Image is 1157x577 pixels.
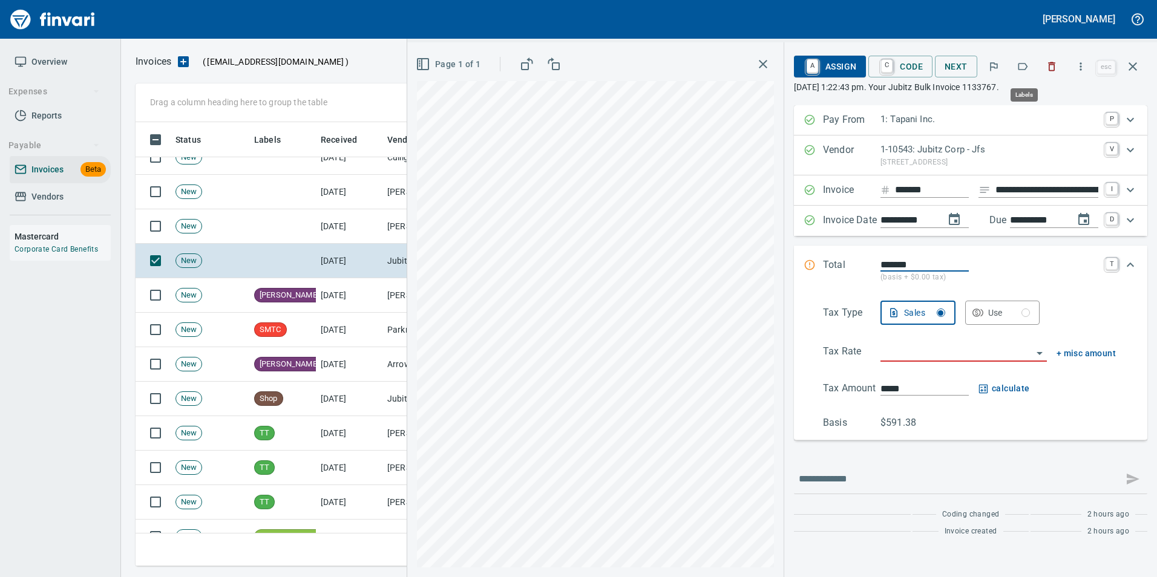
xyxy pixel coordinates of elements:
td: [PERSON_NAME] Components (1-10436) [382,278,503,313]
p: Tax Amount [823,381,880,396]
button: change date [940,205,969,234]
p: Drag a column heading here to group the table [150,96,327,108]
span: Labels [254,132,297,147]
button: change due date [1069,205,1098,234]
a: P [1106,112,1118,125]
td: Jubitz Corp - Jfs (1-10543) [382,244,503,278]
td: Parkrose Hardware (1-10776) [382,313,503,347]
a: A [807,59,818,73]
td: Culligan (1-38131) [382,140,503,175]
nav: breadcrumb [136,54,171,69]
span: Status [175,132,217,147]
span: Beta [80,163,106,177]
td: [DATE] [316,209,382,244]
td: [DATE] [316,175,382,209]
td: [DATE] [316,485,382,520]
p: $591.38 [880,416,938,430]
p: [STREET_ADDRESS] [880,157,1098,169]
button: Discard [1038,53,1065,80]
span: [PERSON_NAME] [255,359,324,370]
p: 1: Tapani Inc. [880,112,1098,126]
p: (basis + $0.00 tax) [880,272,1098,284]
span: New [176,290,202,301]
p: Invoice [823,183,880,198]
span: New [176,255,202,267]
a: T [1106,258,1118,270]
td: [DATE] [316,451,382,485]
td: [DATE] [316,382,382,416]
div: Expand [794,246,1147,296]
button: Expenses [4,80,105,103]
span: New [176,462,202,474]
svg: Invoice number [880,183,890,197]
button: [PERSON_NAME] [1040,10,1118,28]
button: Upload an Invoice [171,54,195,69]
td: [DATE] [316,416,382,451]
a: Corporate Card Benefits [15,245,98,253]
span: [EMAIL_ADDRESS][DOMAIN_NAME] [206,56,345,68]
td: Jubitz Corp - Jfs (1-10543) [382,382,503,416]
span: Reports [31,108,62,123]
span: New [176,497,202,508]
td: [DATE] [316,278,382,313]
td: [PERSON_NAME] Group Peterbilt([MEDICAL_DATA]) (1-38196) [382,485,503,520]
td: [DATE] [316,347,382,382]
p: 1-10543: Jubitz Corp - Jfs [880,143,1098,157]
span: Vendor / From [387,132,443,147]
a: V [1106,143,1118,155]
span: New [176,186,202,198]
button: + misc amount [1057,346,1116,361]
span: Payable [8,138,100,153]
span: calculate [978,381,1030,396]
td: [PERSON_NAME] <[PERSON_NAME][EMAIL_ADDRESS][PERSON_NAME][PERSON_NAME][DOMAIN_NAME]> [382,416,503,451]
div: Use [988,305,1031,321]
span: Invoices [31,162,64,177]
a: D [1106,213,1118,225]
td: JW Underground Accounting <[EMAIL_ADDRESS][DOMAIN_NAME]> [382,520,503,554]
span: New [176,324,202,336]
h6: Mastercard [15,230,111,243]
span: 2 hours ago [1087,509,1129,521]
button: Payable [4,134,105,157]
td: [PERSON_NAME] <[EMAIL_ADDRESS][DOMAIN_NAME]> [382,175,503,209]
span: Next [945,59,968,74]
a: I [1106,183,1118,195]
td: [DATE] [316,140,382,175]
td: [DATE] [316,244,382,278]
span: New [176,221,202,232]
span: This records your message into the invoice and notifies anyone mentioned [1118,465,1147,494]
td: [DATE] [316,520,382,554]
button: More [1067,53,1094,80]
button: CCode [868,56,932,77]
span: Material/Hauling [255,531,323,543]
td: [PERSON_NAME] <[PERSON_NAME][EMAIL_ADDRESS][PERSON_NAME][PERSON_NAME][DOMAIN_NAME]> [382,451,503,485]
span: Received [321,132,357,147]
span: TT [255,497,274,508]
span: New [176,359,202,370]
span: Vendor / From [387,132,459,147]
button: Page 1 of 1 [413,53,485,76]
span: Status [175,132,201,147]
p: Basis [823,416,880,430]
button: Use [965,301,1040,325]
a: Reports [10,102,111,129]
button: Next [935,56,977,78]
span: Page 1 of 1 [418,57,480,72]
span: Code [878,56,923,77]
span: SMTC [255,324,286,336]
span: Vendors [31,189,64,204]
p: Invoices [136,54,171,69]
span: Assign [804,56,856,77]
button: Open [1031,345,1048,362]
p: Total [823,258,880,284]
a: esc [1097,60,1115,74]
span: Labels [254,132,281,147]
div: Expand [794,296,1147,440]
p: Pay From [823,112,880,128]
p: Vendor [823,143,880,168]
svg: Invoice description [978,184,991,196]
span: New [176,393,202,405]
td: [PERSON_NAME] <[EMAIL_ADDRESS][DOMAIN_NAME]> [382,209,503,244]
span: Overview [31,54,67,70]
